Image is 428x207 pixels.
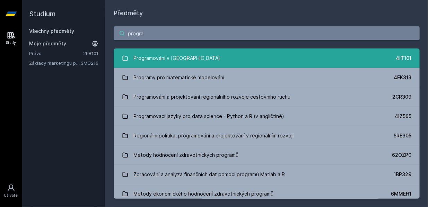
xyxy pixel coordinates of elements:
[134,168,285,181] div: Zpracování a analýza finančních dat pomocí programů Matlab a R
[4,193,18,198] div: Uživatel
[134,187,274,201] div: Metody ekonomického hodnocení zdravotnických programů
[114,8,420,18] h1: Předměty
[6,40,16,45] div: Study
[29,50,83,57] a: Právo
[391,190,411,197] div: 6MMEH1
[114,126,420,145] a: Regionální politika, programování a projektování v regionálním rozvoji 5RE305
[392,152,411,159] div: 62OZP0
[394,132,411,139] div: 5RE305
[81,60,98,66] a: 3MG216
[29,40,66,47] span: Moje předměty
[134,129,294,143] div: Regionální politika, programování a projektování v regionálním rozvoji
[394,171,411,178] div: 1BP329
[114,184,420,204] a: Metody ekonomického hodnocení zdravotnických programů 6MMEH1
[114,87,420,107] a: Programování a projektování regionálního rozvoje cestovního ruchu 2CR309
[134,51,220,65] div: Programování v [GEOGRAPHIC_DATA]
[114,26,420,40] input: Název nebo ident předmětu…
[134,90,291,104] div: Programování a projektování regionálního rozvoje cestovního ruchu
[29,60,81,66] a: Základy marketingu pro informatiky a statistiky
[1,28,21,49] a: Study
[29,28,74,34] a: Všechny předměty
[134,109,285,123] div: Programovací jazyky pro data science - Python a R (v angličtině)
[114,165,420,184] a: Zpracování a analýza finančních dat pomocí programů Matlab a R 1BP329
[114,48,420,68] a: Programování v [GEOGRAPHIC_DATA] 4IT101
[396,55,411,62] div: 4IT101
[395,113,411,120] div: 4IZ565
[392,93,411,100] div: 2CR309
[114,107,420,126] a: Programovací jazyky pro data science - Python a R (v angličtině) 4IZ565
[114,68,420,87] a: Programy pro matematické modelování 4EK313
[83,51,98,56] a: 2PR101
[1,180,21,201] a: Uživatel
[134,148,239,162] div: Metody hodnocení zdravotnických programů
[114,145,420,165] a: Metody hodnocení zdravotnických programů 62OZP0
[134,71,225,84] div: Programy pro matematické modelování
[394,74,411,81] div: 4EK313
